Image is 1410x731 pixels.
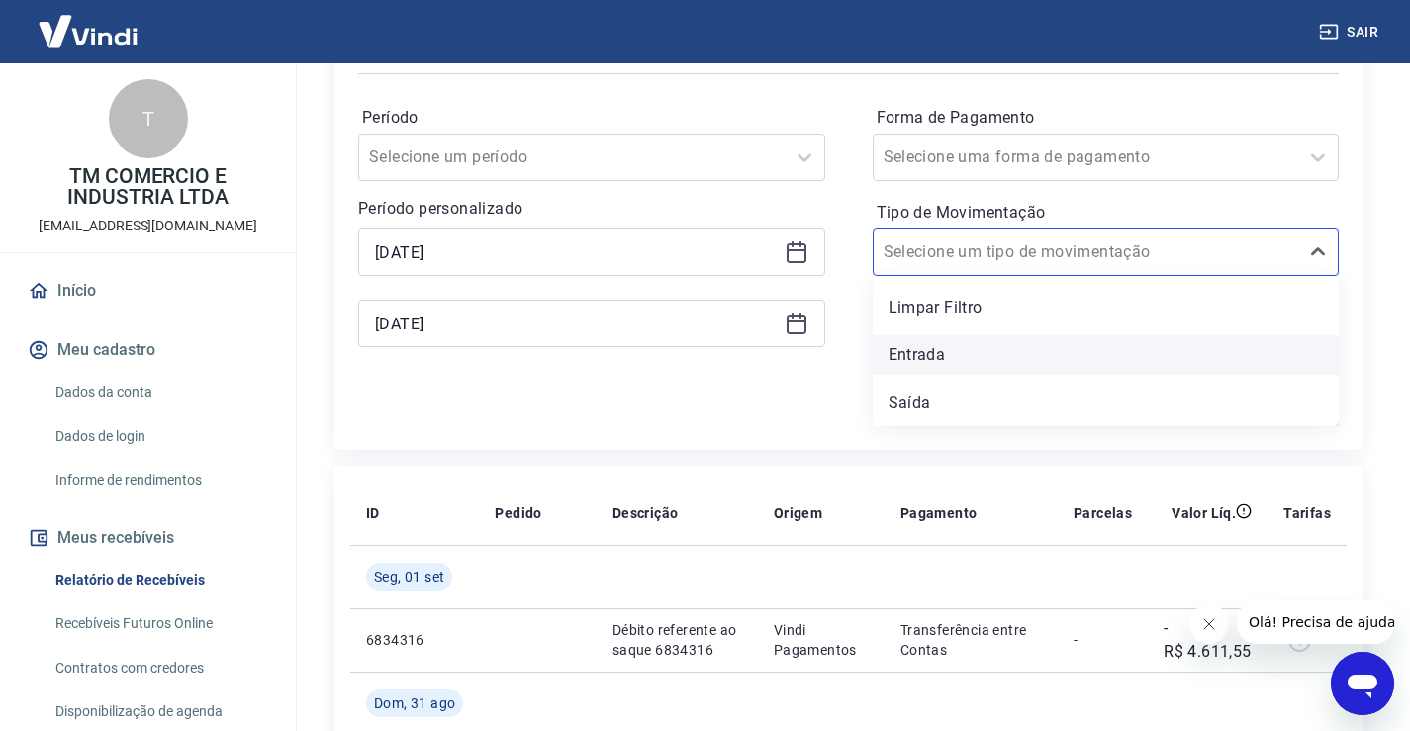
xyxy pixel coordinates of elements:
[39,216,257,236] p: [EMAIL_ADDRESS][DOMAIN_NAME]
[1074,503,1132,523] p: Parcelas
[873,335,1340,375] div: Entrada
[1189,604,1229,644] iframe: Fechar mensagem
[24,516,272,560] button: Meus recebíveis
[873,288,1340,327] div: Limpar Filtro
[366,630,463,650] p: 6834316
[1172,503,1236,523] p: Valor Líq.
[1315,14,1386,50] button: Sair
[1331,652,1394,715] iframe: Botão para abrir a janela de mensagens
[1074,630,1132,650] p: -
[495,503,541,523] p: Pedido
[1164,616,1252,664] p: -R$ 4.611,55
[900,503,978,523] p: Pagamento
[877,106,1336,130] label: Forma de Pagamento
[375,237,777,267] input: Data inicial
[47,460,272,501] a: Informe de rendimentos
[612,503,679,523] p: Descrição
[24,1,152,61] img: Vindi
[47,416,272,457] a: Dados de login
[374,693,455,713] span: Dom, 31 ago
[24,269,272,313] a: Início
[774,620,869,660] p: Vindi Pagamentos
[109,79,188,158] div: T
[1283,503,1331,523] p: Tarifas
[47,648,272,688] a: Contratos com credores
[24,328,272,372] button: Meu cadastro
[612,620,742,660] p: Débito referente ao saque 6834316
[774,503,822,523] p: Origem
[47,372,272,412] a: Dados da conta
[362,106,821,130] label: Período
[1237,600,1394,644] iframe: Mensagem da empresa
[900,620,1042,660] p: Transferência entre Contas
[374,567,444,587] span: Seg, 01 set
[16,166,280,208] p: TM COMERCIO E INDUSTRIA LTDA
[47,603,272,644] a: Recebíveis Futuros Online
[47,560,272,600] a: Relatório de Recebíveis
[375,309,777,338] input: Data final
[873,383,1340,422] div: Saída
[12,14,166,30] span: Olá! Precisa de ajuda?
[366,503,380,523] p: ID
[358,197,825,221] p: Período personalizado
[877,201,1336,225] label: Tipo de Movimentação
